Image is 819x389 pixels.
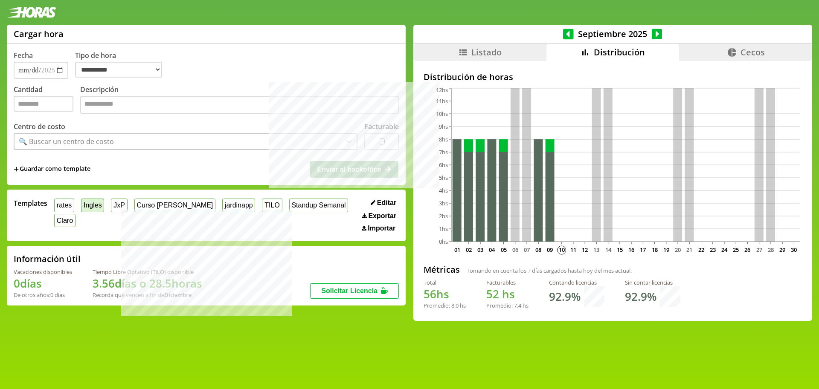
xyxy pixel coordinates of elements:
div: Tiempo Libre Optativo (TiLO) disponible [93,268,202,276]
div: De otros años: 0 días [14,291,72,299]
span: Distribución [594,46,645,58]
h2: Métricas [424,264,460,275]
text: 29 [779,246,785,254]
input: Cantidad [14,96,73,112]
text: 05 [500,246,506,254]
h1: hs [486,286,529,302]
select: Tipo de hora [75,62,162,78]
button: Standup Semanal [289,199,349,212]
text: 04 [489,246,495,254]
text: 28 [768,246,774,254]
span: Listado [471,46,502,58]
text: 26 [744,246,750,254]
h1: 0 días [14,276,72,291]
text: 06 [512,246,518,254]
button: Ingles [81,199,104,212]
text: 10 [559,246,565,254]
div: Vacaciones disponibles [14,268,72,276]
label: Centro de costo [14,122,65,131]
button: rates [54,199,74,212]
text: 14 [605,246,611,254]
text: 25 [733,246,739,254]
text: 21 [686,246,692,254]
div: Sin contar licencias [625,279,680,286]
text: 17 [640,246,646,254]
button: jardinapp [222,199,255,212]
tspan: 3hs [439,199,448,207]
div: Contando licencias [549,279,604,286]
span: Exportar [368,212,396,220]
span: 56 [424,286,436,302]
h1: 92.9 % [549,289,581,304]
text: 27 [756,246,762,254]
text: 08 [535,246,541,254]
label: Tipo de hora [75,51,169,79]
h1: 3.56 días o 28.5 horas [93,276,202,291]
h1: 92.9 % [625,289,656,304]
div: Facturables [486,279,529,286]
span: Solicitar Licencia [321,287,378,294]
text: 03 [477,246,483,254]
div: 🔍 Buscar un centro de costo [19,137,114,146]
tspan: 6hs [439,161,448,169]
button: JxP [111,199,127,212]
button: Exportar [360,212,399,220]
button: Solicitar Licencia [310,283,399,299]
span: 7 [528,267,531,274]
h2: Distribución de horas [424,71,802,83]
text: 07 [524,246,530,254]
text: 22 [698,246,704,254]
span: + [14,164,19,174]
text: 20 [675,246,681,254]
span: +Guardar como template [14,164,90,174]
tspan: 11hs [436,97,448,105]
text: 30 [791,246,797,254]
tspan: 0hs [439,238,448,245]
div: Total [424,279,466,286]
b: Diciembre [164,291,192,299]
div: Promedio: hs [486,302,529,309]
div: Promedio: hs [424,302,466,309]
img: logotipo [7,7,56,18]
button: TILO [262,199,282,212]
button: Claro [54,214,76,227]
span: Cecos [741,46,765,58]
h1: hs [424,286,466,302]
text: 11 [570,246,576,254]
button: Curso [PERSON_NAME] [134,199,215,212]
tspan: 10hs [436,110,448,118]
label: Descripción [80,85,399,116]
span: Templates [14,199,47,208]
text: 15 [617,246,623,254]
button: Editar [368,199,399,207]
tspan: 9hs [439,123,448,130]
span: Editar [377,199,396,207]
label: Cantidad [14,85,80,116]
text: 16 [628,246,634,254]
text: 12 [582,246,588,254]
tspan: 2hs [439,212,448,220]
text: 13 [593,246,599,254]
text: 01 [454,246,460,254]
text: 09 [547,246,553,254]
tspan: 8hs [439,135,448,143]
text: 18 [651,246,657,254]
h2: Información útil [14,253,81,265]
h1: Cargar hora [14,28,64,40]
text: 24 [721,246,728,254]
tspan: 1hs [439,225,448,233]
label: Facturable [364,122,399,131]
span: Importar [368,225,395,232]
text: 02 [466,246,472,254]
span: 8.0 [451,302,459,309]
label: Fecha [14,51,33,60]
div: Recordá que vencen a fin de [93,291,202,299]
span: Tomando en cuenta los días cargados hasta hoy del mes actual. [467,267,632,274]
tspan: 4hs [439,187,448,194]
tspan: 12hs [436,86,448,94]
span: Septiembre 2025 [574,28,652,40]
textarea: Descripción [80,96,399,114]
text: 19 [663,246,669,254]
tspan: 7hs [439,148,448,156]
span: 7.4 [514,302,521,309]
